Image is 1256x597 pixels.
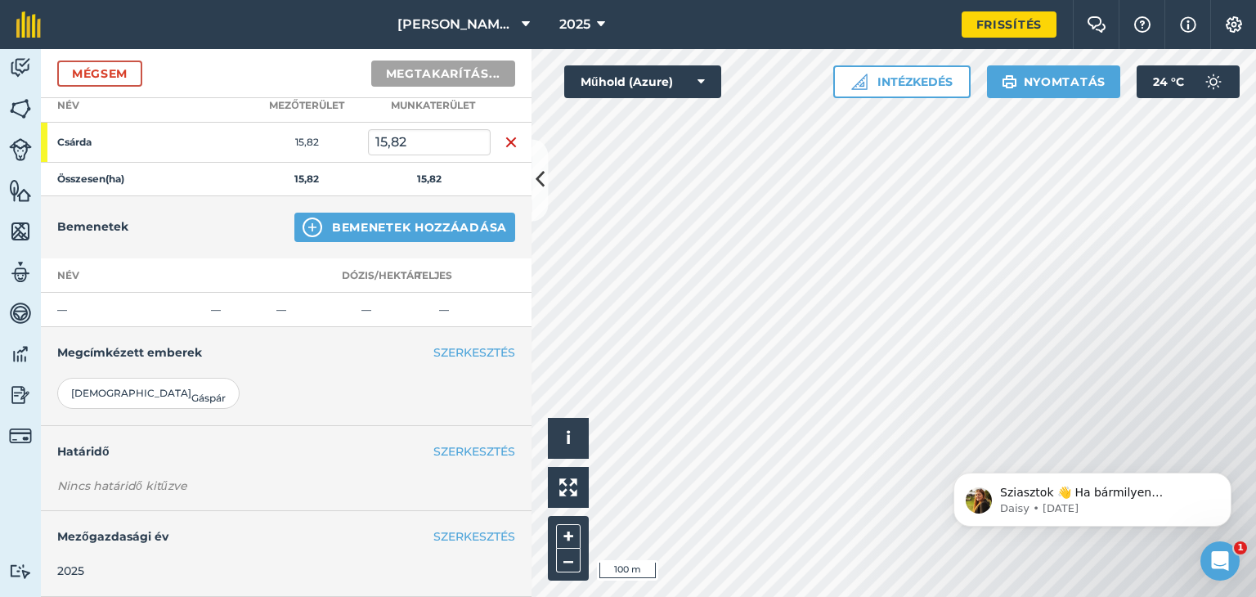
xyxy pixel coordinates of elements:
[269,99,343,111] font: Mezőterület
[559,16,590,32] font: 2025
[505,132,518,152] img: svg+xml;base64,PHN2ZyB4bWxucz0iaHR0cDovL3d3dy53My5vcmcvMjAwMC9zdmciIHdpZHRoPSIxNiIgaGVpZ2h0PSIyNC...
[564,65,721,98] button: Műhold (Azure)
[9,383,32,407] img: svg+xml;base64,PD94bWwgdmVyc2lvbj0iMS4wIiBlbmNvZGluZz0idXRmLTgiPz4KPCEtLSBHZW5lcmF0b3I6IEFkb2JlIE...
[9,260,32,285] img: svg+xml;base64,PD94bWwgdmVyc2lvbj0iMS4wIiBlbmNvZGluZz0idXRmLTgiPz4KPCEtLSBHZW5lcmF0b3I6IEFkb2JlIE...
[1002,72,1017,92] img: svg+xml;base64,PHN2ZyB4bWxucz0iaHR0cDovL3d3dy53My5vcmcvMjAwMC9zdmciIHdpZHRoPSIxOSIgaGVpZ2h0PSIyNC...
[929,438,1256,553] iframe: Intercom értesítések
[1087,16,1106,33] img: Két átfedésben lévő szövegbuborék, a bal oldali buborék előtérben van
[72,66,128,81] font: Mégsem
[294,213,515,242] button: Bemenetek hozzáadása
[1200,541,1240,581] iframe: Élő chat az intercomon
[211,303,221,316] font: —
[9,301,32,325] img: svg+xml;base64,PD94bWwgdmVyc2lvbj0iMS4wIiBlbmNvZGluZz0idXRmLTgiPz4KPCEtLSBHZW5lcmF0b3I6IEFkb2JlIE...
[566,428,571,448] span: i
[71,64,150,76] font: Daisy • [DATE]
[962,11,1056,38] a: Frissítés
[833,65,971,98] button: Intézkedés
[109,173,121,185] font: ha
[1153,74,1168,89] font: 24
[386,66,501,81] font: Megtakarítás...
[71,387,191,399] font: [DEMOGRAPHIC_DATA]
[548,418,589,459] button: i
[433,529,515,544] font: SZERKESZTÉS
[556,549,581,572] button: –
[57,529,168,544] font: Mezőgazdasági év
[332,220,507,235] font: Bemenetek hozzáadása
[71,47,277,126] font: Sziasztok 👋 Ha bármilyen kérdésetek van az árainkkal kapcsolatban, vagy hogy melyik csomag a megf...
[57,136,92,148] font: Csárda
[121,173,124,185] font: )
[433,444,515,459] font: SZERKESZTÉS
[1224,16,1244,33] img: Fogaskerék ikon
[1197,65,1230,98] img: svg+xml;base64,PD94bWwgdmVyc2lvbj0iMS4wIiBlbmNvZGluZz0idXRmLTgiPz4KPCEtLSBHZW5lcmF0b3I6IEFkb2JlIE...
[9,97,32,121] img: svg+xml;base64,PHN2ZyB4bWxucz0iaHR0cDovL3d3dy53My5vcmcvMjAwMC9zdmciIHdpZHRoPSI1NiIgaGVpZ2h0PSI2MC...
[417,173,442,185] font: 15,82
[433,442,515,460] button: SZERKESZTÉS
[16,11,41,38] img: fieldmargin logó
[57,563,84,578] font: 2025
[1171,74,1176,89] font: °
[433,343,515,361] button: SZERKESZTÉS
[9,178,32,203] img: svg+xml;base64,PHN2ZyB4bWxucz0iaHR0cDovL3d3dy53My5vcmcvMjAwMC9zdmciIHdpZHRoPSI1NiIgaGVpZ2h0PSI2MC...
[987,65,1120,98] button: Nyomtatás
[1176,74,1184,89] font: C
[556,524,581,549] button: +
[191,392,226,404] font: Gáspár
[295,136,319,148] font: 15,82
[379,269,421,281] font: hektár
[1133,16,1152,33] img: Egy kérdőjel ikon
[851,74,868,90] img: Vonalzó ikon
[57,303,67,316] font: —
[9,342,32,366] img: svg+xml;base64,PD94bWwgdmVyc2lvbj0iMS4wIiBlbmNvZGluZz0idXRmLTgiPz4KPCEtLSBHZW5lcmF0b3I6IEFkb2JlIE...
[105,173,109,185] font: (
[439,303,449,316] font: —
[57,173,105,185] font: Összesen
[581,74,673,89] font: Műhold (Azure)
[57,345,202,360] font: Megcímkézett emberek
[303,218,322,237] img: svg+xml;base64,PHN2ZyB4bWxucz0iaHR0cDovL3d3dy53My5vcmcvMjAwMC9zdmciIHdpZHRoPSIxNCIgaGVpZ2h0PSIyNC...
[9,563,32,579] img: svg+xml;base64,PD94bWwgdmVyc2lvbj0iMS4wIiBlbmNvZGluZz0idXRmLTgiPz4KPCEtLSBHZW5lcmF0b3I6IEFkb2JlIE...
[57,444,110,459] font: Határidő
[9,56,32,80] img: svg+xml;base64,PD94bWwgdmVyc2lvbj0iMS4wIiBlbmNvZGluZz0idXRmLTgiPz4KPCEtLSBHZW5lcmF0b3I6IEFkb2JlIE...
[57,61,142,87] a: Mégsem
[342,269,379,281] font: Dózis/
[57,99,79,111] font: Név
[433,345,515,360] font: SZERKESZTÉS
[9,424,32,447] img: svg+xml;base64,PD94bWwgdmVyc2lvbj0iMS4wIiBlbmNvZGluZz0idXRmLTgiPz4KPCEtLSBHZW5lcmF0b3I6IEFkb2JlIE...
[361,303,371,316] font: —
[877,74,953,89] font: Intézkedés
[71,63,282,78] p: Üzenet Daisytől, 3 nappal ezelőtt küldve
[559,478,577,496] img: Négy nyíl, egy balra fent, egy jobbra fent, egy jobbra lent és az utolsó balra lent mutat
[416,269,452,281] font: Teljes
[976,17,1042,32] font: Frissítés
[371,61,516,87] button: Megtakarítás...
[9,138,32,161] img: svg+xml;base64,PD94bWwgdmVyc2lvbj0iMS4wIiBlbmNvZGluZz0idXRmLTgiPz4KPCEtLSBHZW5lcmF0b3I6IEFkb2JlIE...
[1237,542,1244,553] font: 1
[57,478,187,493] font: Nincs határidő kitűzve
[1024,74,1106,89] font: Nyomtatás
[1137,65,1240,98] button: 24 °C
[433,527,515,545] button: SZERKESZTÉS
[294,173,319,185] font: 15,82
[397,16,517,32] font: [PERSON_NAME].
[391,99,475,111] font: Munkaterület
[57,219,128,234] font: Bemenetek
[9,219,32,244] img: svg+xml;base64,PHN2ZyB4bWxucz0iaHR0cDovL3d3dy53My5vcmcvMjAwMC9zdmciIHdpZHRoPSI1NiIgaGVpZ2h0PSI2MC...
[1180,15,1196,34] img: svg+xml;base64,PHN2ZyB4bWxucz0iaHR0cDovL3d3dy53My5vcmcvMjAwMC9zdmciIHdpZHRoPSIxNyIgaGVpZ2h0PSIxNy...
[57,269,79,281] font: Név
[276,303,286,316] font: —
